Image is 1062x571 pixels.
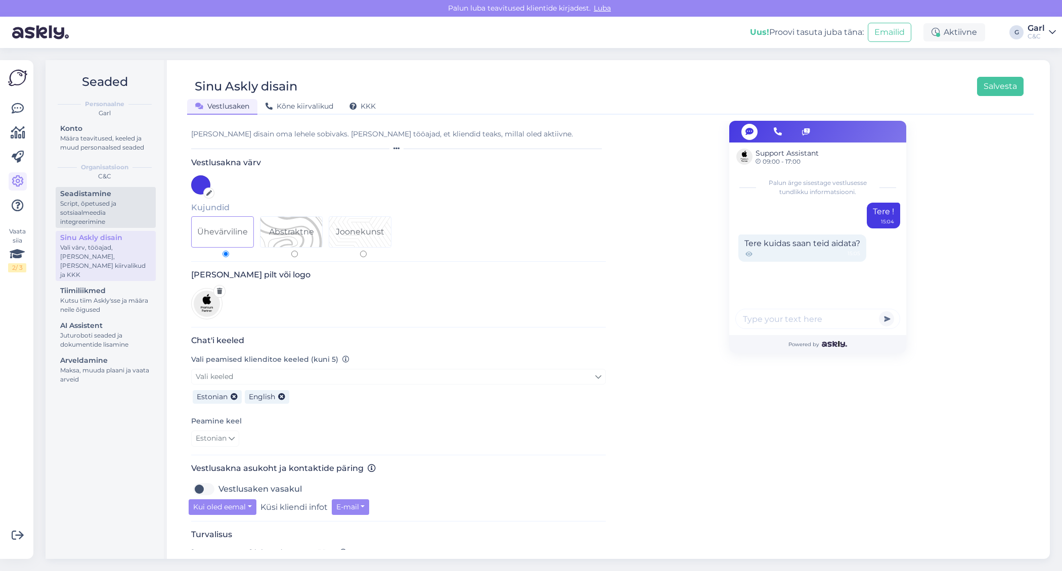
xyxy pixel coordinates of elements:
[760,178,875,197] span: Palun ärge sisestage vestlusesse tundlikku informatsiooni.
[60,199,151,226] div: Script, õpetused ja sotsiaalmeedia integreerimine
[196,372,233,381] span: Vali keeled
[191,369,606,385] a: Vali keeled
[54,109,156,118] div: Garl
[196,433,227,444] span: Estonian
[881,218,894,225] div: 15:04
[1028,32,1045,40] div: C&C
[265,102,333,111] span: Kõne kiirvalikud
[291,251,298,257] input: Pattern 1Abstraktne
[349,102,376,111] span: KKK
[788,341,847,348] span: Powered by
[60,243,151,279] div: Vali värv, tööajad, [PERSON_NAME], [PERSON_NAME] kiirvalikud ja KKK
[191,203,606,212] h5: Kujundid
[822,341,847,347] img: Askly
[8,227,26,272] div: Vaata siia
[197,392,228,401] span: Estonian
[191,354,349,365] label: Vali peamised klienditoe keeled (kuni 5)
[736,149,753,165] img: Support
[360,251,367,257] input: Pattern 2Joonekunst
[735,309,900,329] input: Type your text here
[56,319,156,351] a: AI AssistentJuturoboti seaded ja dokumentide lisamine
[336,226,384,238] div: Joonekunst
[191,288,223,319] img: Logo preview
[8,68,27,87] img: Askly Logo
[195,77,297,96] div: Sinu Askly disain
[191,336,606,345] h3: Chat'i keeled
[223,251,229,257] input: Ühevärviline
[56,231,156,281] a: Sinu Askly disainVali värv, tööajad, [PERSON_NAME], [PERSON_NAME] kiirvalikud ja KKK
[332,499,370,515] button: E-mail
[54,72,156,91] h2: Seaded
[56,122,156,154] a: KontoMäära teavitused, keeled ja muud personaalsed seaded
[54,172,156,181] div: C&C
[60,232,151,243] div: Sinu Askly disain
[923,23,985,41] div: Aktiivne
[191,129,606,139] div: [PERSON_NAME] disain oma lehele sobivaks. [PERSON_NAME] tööajad, et kliendid teaks, millal oled a...
[1009,25,1024,39] div: G
[60,188,151,199] div: Seadistamine
[1028,24,1056,40] a: GarlC&C
[191,530,606,539] h3: Turvalisus
[8,263,26,272] div: 2 / 3
[191,431,239,447] a: Estonian
[60,296,151,314] div: Kutsu tiim Askly'sse ja määra neile õigused
[249,392,275,401] span: English
[60,366,151,384] div: Maksa, muuda plaani ja vaata arveid
[868,23,911,42] button: Emailid
[191,548,336,557] span: [PERSON_NAME] lubatud manusetüüpe
[191,270,606,279] h3: [PERSON_NAME] pilt või logo
[191,463,606,473] h3: Vestlusakna asukoht ja kontaktide päring
[218,481,302,497] label: Vestlusaken vasakul
[1028,24,1045,32] div: Garl
[738,234,866,262] div: Tere kuidas saan teid aidata?
[848,250,860,259] span: 15:05
[191,416,242,426] label: Peamine keel
[195,102,249,111] span: Vestlusaken
[56,284,156,316] a: TiimiliikmedKutsu tiim Askly'sse ja määra neile õigused
[60,355,151,366] div: Arveldamine
[56,187,156,228] a: SeadistamineScript, õpetused ja sotsiaalmeedia integreerimine
[60,285,151,296] div: Tiimiliikmed
[85,100,124,109] b: Personaalne
[269,226,314,238] div: Abstraktne
[867,203,900,228] div: Tere !
[756,148,819,159] span: Support Assistant
[60,320,151,331] div: AI Assistent
[591,4,614,13] span: Luba
[756,159,819,165] span: 09:00 - 17:00
[189,499,256,515] button: Kui oled eemal
[56,354,156,386] a: ArveldamineMaksa, muuda plaani ja vaata arveid
[60,123,151,134] div: Konto
[750,27,769,37] b: Uus!
[977,77,1024,96] button: Salvesta
[197,226,248,238] div: Ühevärviline
[60,331,151,349] div: Juturoboti seaded ja dokumentide lisamine
[60,134,151,152] div: Määra teavitused, keeled ja muud personaalsed seaded
[191,158,606,167] h3: Vestlusakna värv
[260,499,328,515] label: Küsi kliendi infot
[750,26,864,38] div: Proovi tasuta juba täna:
[81,163,128,172] b: Organisatsioon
